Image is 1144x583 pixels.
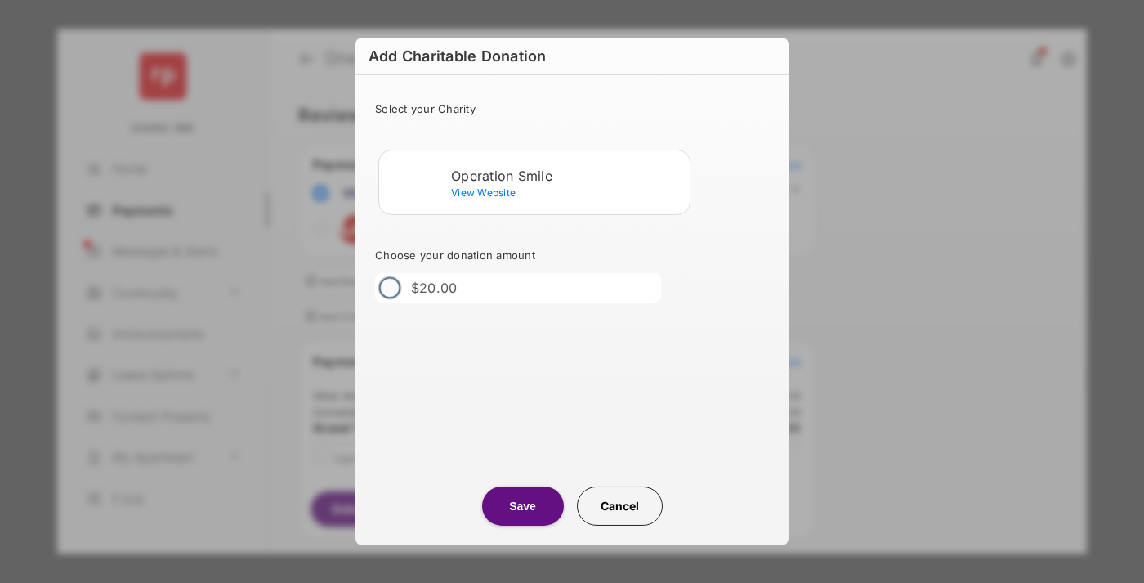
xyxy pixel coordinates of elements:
h6: Add Charitable Donation [355,38,789,75]
button: Cancel [577,487,663,526]
span: Select your Charity [375,102,476,115]
button: Save [482,487,564,526]
span: Choose your donation amount [375,249,535,262]
div: Operation Smile [451,168,683,183]
span: View Website [451,186,516,199]
label: $20.00 [411,280,458,296]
